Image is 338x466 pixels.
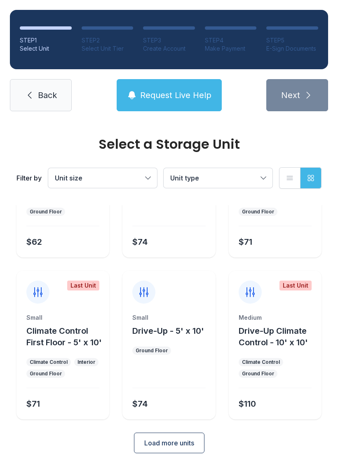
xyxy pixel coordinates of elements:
[20,36,72,44] div: STEP 1
[279,281,312,290] div: Last Unit
[38,89,57,101] span: Back
[26,314,99,322] div: Small
[26,326,102,347] span: Climate Control First Floor - 5' x 10'
[77,359,95,365] div: Interior
[140,89,211,101] span: Request Live Help
[164,168,272,188] button: Unit type
[239,314,312,322] div: Medium
[30,370,62,377] div: Ground Floor
[205,36,257,44] div: STEP 4
[30,359,68,365] div: Climate Control
[48,168,157,188] button: Unit size
[16,138,322,151] div: Select a Storage Unit
[26,325,106,348] button: Climate Control First Floor - 5' x 10'
[67,281,99,290] div: Last Unit
[143,44,195,53] div: Create Account
[26,236,42,248] div: $62
[266,36,318,44] div: STEP 5
[132,325,204,337] button: Drive-Up - 5' x 10'
[144,438,194,448] span: Load more units
[136,347,168,354] div: Ground Floor
[132,398,148,410] div: $74
[205,44,257,53] div: Make Payment
[242,359,280,365] div: Climate Control
[55,174,82,182] span: Unit size
[16,173,42,183] div: Filter by
[170,174,199,182] span: Unit type
[239,326,308,347] span: Drive-Up Climate Control - 10' x 10'
[132,236,148,248] div: $74
[266,44,318,53] div: E-Sign Documents
[132,326,204,336] span: Drive-Up - 5' x 10'
[26,398,40,410] div: $71
[281,89,300,101] span: Next
[239,236,252,248] div: $71
[239,398,256,410] div: $110
[239,325,318,348] button: Drive-Up Climate Control - 10' x 10'
[20,44,72,53] div: Select Unit
[143,36,195,44] div: STEP 3
[132,314,205,322] div: Small
[242,370,274,377] div: Ground Floor
[82,44,134,53] div: Select Unit Tier
[82,36,134,44] div: STEP 2
[242,208,274,215] div: Ground Floor
[30,208,62,215] div: Ground Floor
